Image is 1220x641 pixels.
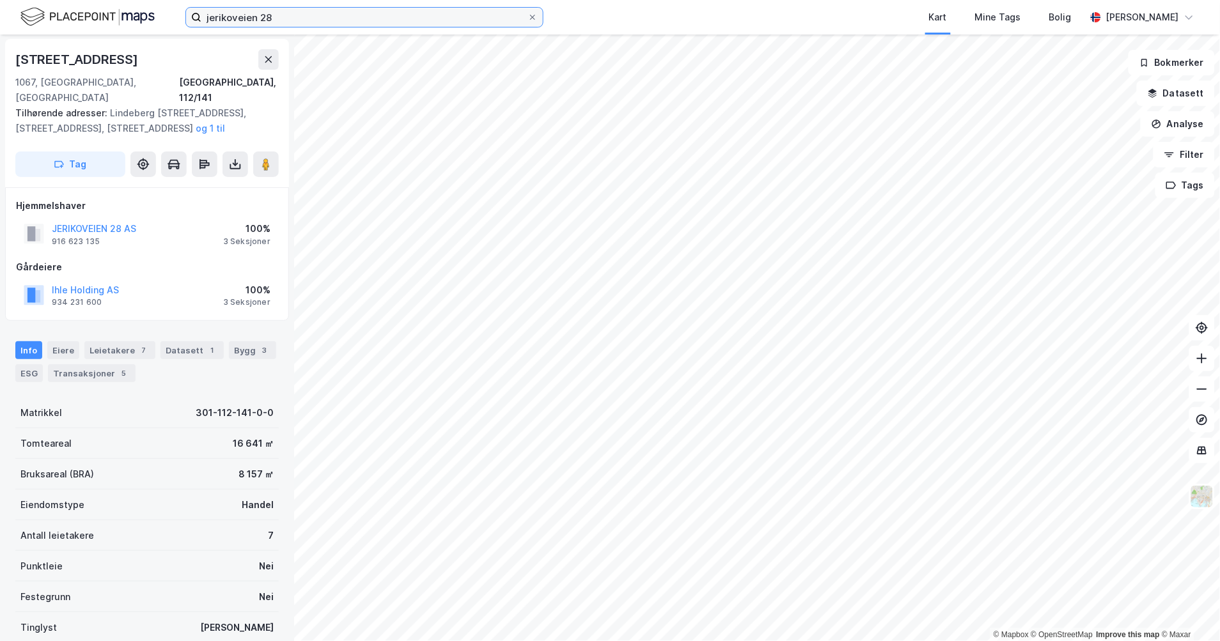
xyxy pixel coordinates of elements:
[223,297,270,307] div: 3 Seksjoner
[1156,580,1220,641] iframe: Chat Widget
[52,236,100,247] div: 916 623 135
[268,528,274,543] div: 7
[229,341,276,359] div: Bygg
[259,589,274,605] div: Nei
[20,467,94,482] div: Bruksareal (BRA)
[15,151,125,177] button: Tag
[196,405,274,421] div: 301-112-141-0-0
[20,528,94,543] div: Antall leietakere
[16,259,278,275] div: Gårdeiere
[1137,81,1215,106] button: Datasett
[1049,10,1072,25] div: Bolig
[258,344,271,357] div: 3
[52,297,102,307] div: 934 231 600
[1155,173,1215,198] button: Tags
[47,341,79,359] div: Eiere
[20,559,63,574] div: Punktleie
[1106,10,1179,25] div: [PERSON_NAME]
[20,497,84,513] div: Eiendomstype
[15,75,179,105] div: 1067, [GEOGRAPHIC_DATA], [GEOGRAPHIC_DATA]
[929,10,947,25] div: Kart
[1156,580,1220,641] div: Kontrollprogram for chat
[15,105,269,136] div: Lindeberg [STREET_ADDRESS], [STREET_ADDRESS], [STREET_ADDRESS]
[160,341,224,359] div: Datasett
[15,364,43,382] div: ESG
[242,497,274,513] div: Handel
[15,341,42,359] div: Info
[1141,111,1215,137] button: Analyse
[201,8,528,27] input: Søk på adresse, matrikkel, gårdeiere, leietakere eller personer
[118,367,130,380] div: 5
[975,10,1021,25] div: Mine Tags
[20,436,72,451] div: Tomteareal
[179,75,279,105] div: [GEOGRAPHIC_DATA], 112/141
[20,405,62,421] div: Matrikkel
[48,364,136,382] div: Transaksjoner
[223,282,270,298] div: 100%
[223,221,270,236] div: 100%
[15,49,141,70] div: [STREET_ADDRESS]
[1154,142,1215,167] button: Filter
[200,620,274,635] div: [PERSON_NAME]
[1190,484,1214,509] img: Z
[233,436,274,451] div: 16 641 ㎡
[20,620,57,635] div: Tinglyst
[239,467,274,482] div: 8 157 ㎡
[16,198,278,213] div: Hjemmelshaver
[84,341,155,359] div: Leietakere
[1129,50,1215,75] button: Bokmerker
[994,630,1029,639] a: Mapbox
[259,559,274,574] div: Nei
[20,589,70,605] div: Festegrunn
[20,6,155,28] img: logo.f888ab2527a4732fd821a326f86c7f29.svg
[15,107,110,118] span: Tilhørende adresser:
[1097,630,1160,639] a: Improve this map
[223,236,270,247] div: 3 Seksjoner
[206,344,219,357] div: 1
[1031,630,1093,639] a: OpenStreetMap
[137,344,150,357] div: 7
